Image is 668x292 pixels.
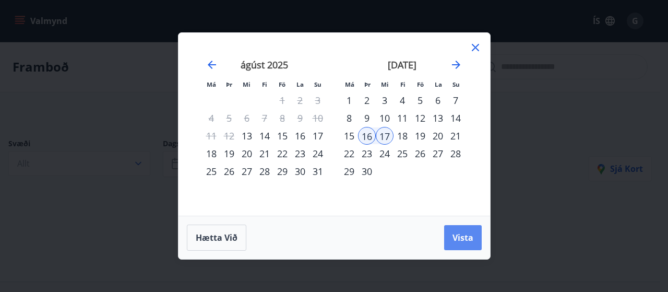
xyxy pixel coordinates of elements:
td: Choose laugardagur, 23. ágúst 2025 as your check-in date. It’s available. [291,145,309,162]
td: Choose mánudagur, 1. september 2025 as your check-in date. It’s available. [340,91,358,109]
td: Not available. föstudagur, 8. ágúst 2025 [273,109,291,127]
td: Choose miðvikudagur, 13. ágúst 2025 as your check-in date. It’s available. [238,127,256,145]
td: Choose mánudagur, 25. ágúst 2025 as your check-in date. It’s available. [202,162,220,180]
div: 14 [256,127,273,145]
button: Hætta við [187,225,246,251]
small: Fö [417,80,424,88]
small: La [435,80,442,88]
div: 6 [429,91,447,109]
small: Má [345,80,354,88]
div: 11 [393,109,411,127]
td: Not available. mánudagur, 11. ágúst 2025 [202,127,220,145]
td: Choose fimmtudagur, 11. september 2025 as your check-in date. It’s available. [393,109,411,127]
div: 22 [273,145,291,162]
small: La [296,80,304,88]
div: Calendar [191,45,478,203]
td: Choose föstudagur, 26. september 2025 as your check-in date. It’s available. [411,145,429,162]
td: Choose sunnudagur, 14. september 2025 as your check-in date. It’s available. [447,109,464,127]
div: 16 [291,127,309,145]
td: Choose fimmtudagur, 28. ágúst 2025 as your check-in date. It’s available. [256,162,273,180]
td: Choose föstudagur, 5. september 2025 as your check-in date. It’s available. [411,91,429,109]
div: 3 [376,91,393,109]
td: Choose mánudagur, 22. september 2025 as your check-in date. It’s available. [340,145,358,162]
div: 4 [393,91,411,109]
div: 17 [376,127,393,145]
div: 18 [202,145,220,162]
div: 10 [376,109,393,127]
div: 20 [429,127,447,145]
td: Choose sunnudagur, 21. september 2025 as your check-in date. It’s available. [447,127,464,145]
small: Þr [226,80,232,88]
div: 1 [340,91,358,109]
div: 15 [273,127,291,145]
td: Choose fimmtudagur, 18. september 2025 as your check-in date. It’s available. [393,127,411,145]
span: Hætta við [196,232,237,243]
div: 25 [393,145,411,162]
td: Choose þriðjudagur, 26. ágúst 2025 as your check-in date. It’s available. [220,162,238,180]
td: Not available. laugardagur, 9. ágúst 2025 [291,109,309,127]
div: 26 [220,162,238,180]
td: Not available. fimmtudagur, 7. ágúst 2025 [256,109,273,127]
div: 24 [376,145,393,162]
td: Not available. þriðjudagur, 12. ágúst 2025 [220,127,238,145]
td: Not available. laugardagur, 2. ágúst 2025 [291,91,309,109]
div: 29 [340,162,358,180]
div: 21 [256,145,273,162]
td: Choose föstudagur, 12. september 2025 as your check-in date. It’s available. [411,109,429,127]
td: Choose föstudagur, 22. ágúst 2025 as your check-in date. It’s available. [273,145,291,162]
td: Choose miðvikudagur, 3. september 2025 as your check-in date. It’s available. [376,91,393,109]
td: Not available. sunnudagur, 10. ágúst 2025 [309,109,327,127]
div: 9 [358,109,376,127]
div: 13 [429,109,447,127]
small: Mi [243,80,250,88]
td: Choose laugardagur, 13. september 2025 as your check-in date. It’s available. [429,109,447,127]
div: 22 [340,145,358,162]
div: 17 [309,127,327,145]
div: 23 [291,145,309,162]
td: Selected as start date. þriðjudagur, 16. september 2025 [358,127,376,145]
td: Choose sunnudagur, 24. ágúst 2025 as your check-in date. It’s available. [309,145,327,162]
td: Choose föstudagur, 15. ágúst 2025 as your check-in date. It’s available. [273,127,291,145]
td: Choose þriðjudagur, 23. september 2025 as your check-in date. It’s available. [358,145,376,162]
td: Not available. miðvikudagur, 6. ágúst 2025 [238,109,256,127]
td: Choose föstudagur, 29. ágúst 2025 as your check-in date. It’s available. [273,162,291,180]
td: Choose fimmtudagur, 14. ágúst 2025 as your check-in date. It’s available. [256,127,273,145]
div: 28 [256,162,273,180]
div: 29 [273,162,291,180]
strong: ágúst 2025 [241,59,288,71]
small: Fi [400,80,405,88]
td: Choose laugardagur, 16. ágúst 2025 as your check-in date. It’s available. [291,127,309,145]
div: 12 [411,109,429,127]
td: Choose föstudagur, 19. september 2025 as your check-in date. It’s available. [411,127,429,145]
td: Choose mánudagur, 8. september 2025 as your check-in date. It’s available. [340,109,358,127]
td: Choose laugardagur, 20. september 2025 as your check-in date. It’s available. [429,127,447,145]
div: 16 [358,127,376,145]
td: Choose mánudagur, 29. september 2025 as your check-in date. It’s available. [340,162,358,180]
div: Move forward to switch to the next month. [450,59,462,71]
div: 2 [358,91,376,109]
td: Choose miðvikudagur, 10. september 2025 as your check-in date. It’s available. [376,109,393,127]
small: Su [314,80,321,88]
td: Choose fimmtudagur, 4. september 2025 as your check-in date. It’s available. [393,91,411,109]
div: 8 [340,109,358,127]
div: Move backward to switch to the previous month. [206,59,218,71]
td: Choose þriðjudagur, 19. ágúst 2025 as your check-in date. It’s available. [220,145,238,162]
td: Choose laugardagur, 27. september 2025 as your check-in date. It’s available. [429,145,447,162]
td: Choose laugardagur, 30. ágúst 2025 as your check-in date. It’s available. [291,162,309,180]
span: Vista [452,232,473,243]
td: Choose fimmtudagur, 25. september 2025 as your check-in date. It’s available. [393,145,411,162]
small: Fi [262,80,267,88]
td: Choose fimmtudagur, 21. ágúst 2025 as your check-in date. It’s available. [256,145,273,162]
div: 30 [358,162,376,180]
div: 23 [358,145,376,162]
small: Má [207,80,216,88]
div: 27 [238,162,256,180]
td: Not available. föstudagur, 1. ágúst 2025 [273,91,291,109]
div: 24 [309,145,327,162]
td: Choose þriðjudagur, 9. september 2025 as your check-in date. It’s available. [358,109,376,127]
button: Vista [444,225,482,250]
td: Choose mánudagur, 18. ágúst 2025 as your check-in date. It’s available. [202,145,220,162]
td: Choose miðvikudagur, 27. ágúst 2025 as your check-in date. It’s available. [238,162,256,180]
div: 18 [393,127,411,145]
div: 20 [238,145,256,162]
